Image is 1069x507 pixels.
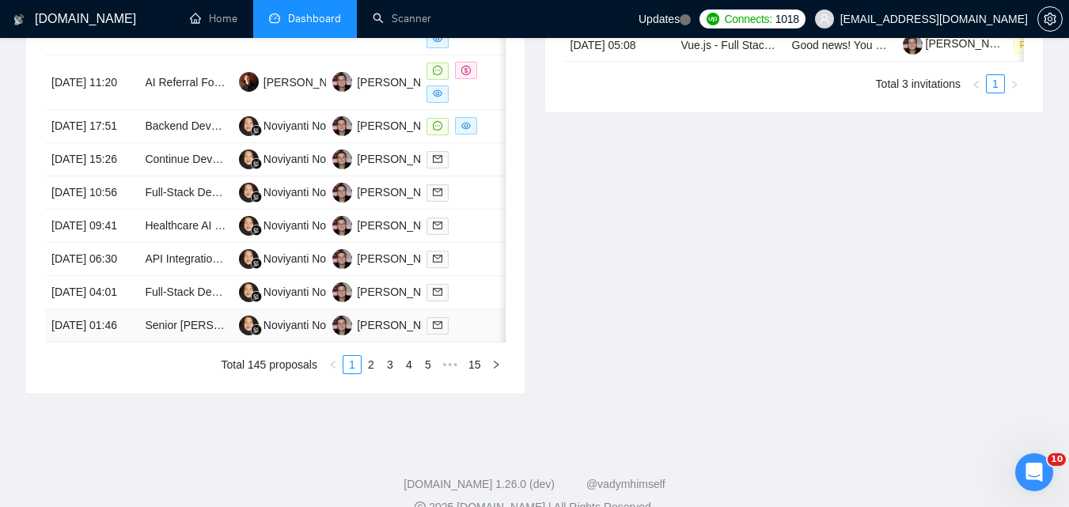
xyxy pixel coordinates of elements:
a: AS[PERSON_NAME] [239,75,354,88]
span: dashboard [269,13,280,24]
span: eye [461,121,471,131]
img: YS [332,183,352,202]
li: 1 [986,74,1005,93]
div: Noviyanti Noviyanti [263,117,358,134]
a: Pending [1014,38,1067,51]
span: user [819,13,830,25]
img: AS [239,72,259,92]
img: NN [239,282,259,302]
li: 2 [362,355,381,374]
span: message [433,66,442,75]
img: NN [239,216,259,236]
td: [DATE] 09:41 [45,210,138,243]
button: left [324,355,343,374]
div: [PERSON_NAME] [357,117,448,134]
div: Noviyanti Noviyanti [263,150,358,168]
span: message [433,121,442,131]
div: Noviyanti Noviyanti [263,250,358,267]
img: YS [332,316,352,335]
li: Total 145 proposals [222,355,317,374]
span: 1018 [775,10,799,28]
div: Noviyanti Noviyanti [263,316,358,334]
span: left [972,80,981,89]
a: 3 [381,356,399,373]
span: right [491,360,501,369]
img: NN [239,116,259,136]
a: YS[PERSON_NAME] [332,119,448,131]
li: 3 [381,355,400,374]
img: YS [332,116,352,136]
img: gigradar-bm.png [251,225,262,236]
a: YS[PERSON_NAME] [332,318,448,331]
img: logo [13,7,25,32]
td: Full-Stack Developer for AI-Powered YouTube Script Generator (Next.js + Supabase + Vercel) [138,176,232,210]
img: c1bYBLFISfW-KFu5YnXsqDxdnhJyhFG7WZWQjmw4vq0-YF4TwjoJdqRJKIWeWIjxa9 [903,35,923,55]
a: NNNoviyanti Noviyanti [239,252,358,264]
img: YS [332,72,352,92]
span: ••• [438,355,463,374]
a: homeHome [190,12,237,25]
img: gigradar-bm.png [251,258,262,269]
img: gigradar-bm.png [251,191,262,202]
li: 5 [419,355,438,374]
div: [PERSON_NAME] [357,74,448,91]
td: [DATE] 01:46 [45,309,138,342]
button: right [487,355,506,374]
td: API Integrations Specialist Needed for Web-Based Booking Platform MVP [138,243,232,276]
img: NN [239,316,259,335]
a: YS[PERSON_NAME] [332,218,448,231]
a: NNNoviyanti Noviyanti [239,318,358,331]
img: gigradar-bm.png [251,125,262,136]
td: Healthcare AI Workflow Engineer Needed [138,210,232,243]
img: YS [332,216,352,236]
a: YS[PERSON_NAME] [332,252,448,264]
div: [PERSON_NAME] [357,217,448,234]
li: Previous Page [967,74,986,93]
a: Continue Development of Existing SaaS App (Flutter + Cloudflare Workers) [145,153,513,165]
img: NN [239,183,259,202]
div: Noviyanti Noviyanti [263,283,358,301]
div: [PERSON_NAME] [357,150,448,168]
a: NNNoviyanti Noviyanti [239,285,358,297]
div: [PERSON_NAME] [357,250,448,267]
img: gigradar-bm.png [251,324,262,335]
span: mail [433,320,442,330]
a: Full-Stack Developer for Innovative SaaS Platform [145,286,392,298]
td: [DATE] 10:56 [45,176,138,210]
span: right [1010,80,1019,89]
span: eye [433,89,442,98]
span: Dashboard [288,12,341,25]
td: [DATE] 15:26 [45,143,138,176]
span: mail [433,154,442,164]
a: NNNoviyanti Noviyanti [239,218,358,231]
td: [DATE] 05:08 [564,28,675,62]
button: left [967,74,986,93]
a: AI Referral Form Automation System - HealthCare [145,76,391,89]
img: YS [332,282,352,302]
button: setting [1037,6,1063,32]
a: 5 [419,356,437,373]
img: upwork-logo.png [707,13,719,25]
li: Previous Page [324,355,343,374]
img: YS [332,149,352,169]
a: searchScanner [373,12,431,25]
img: NN [239,249,259,269]
td: [DATE] 06:30 [45,243,138,276]
td: Vue.js - Full Stack Developer [675,28,786,62]
a: 15 [464,356,486,373]
div: [PERSON_NAME] [357,316,448,334]
td: [DATE] 11:20 [45,55,138,110]
li: Total 3 invitations [876,74,961,93]
li: 15 [463,355,487,374]
span: mail [433,287,442,297]
a: YS[PERSON_NAME] [332,285,448,297]
td: Continue Development of Existing SaaS App (Flutter + Cloudflare Workers) [138,143,232,176]
span: setting [1038,13,1062,25]
a: setting [1037,13,1063,25]
div: [PERSON_NAME] [357,283,448,301]
a: API Integrations Specialist Needed for Web-Based Booking Platform MVP [145,252,507,265]
span: mail [433,254,442,263]
a: 1 [987,75,1004,93]
a: NNNoviyanti Noviyanti [239,119,358,131]
a: YS[PERSON_NAME] [332,152,448,165]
